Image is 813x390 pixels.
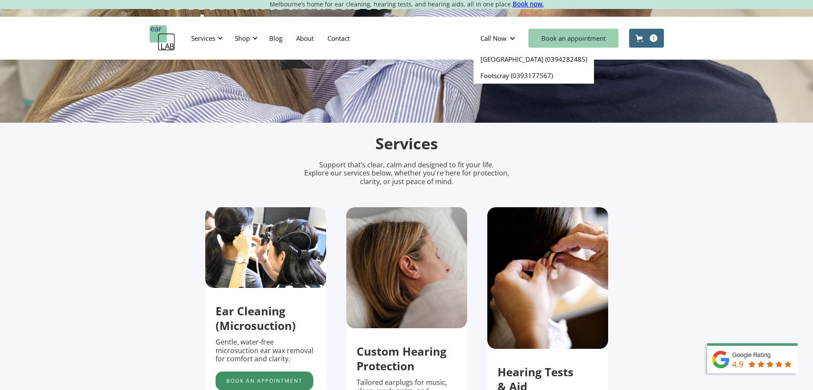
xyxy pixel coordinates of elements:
div: 1 [650,34,657,42]
p: Support that’s clear, calm and designed to fit your life. Explore our services below, whether you... [293,161,520,186]
a: Book an appointment [528,29,618,48]
div: Call Now [474,25,524,51]
a: Footscray (0393177567) [474,67,594,84]
a: Blog [262,26,289,51]
strong: Custom Hearing Protection [357,344,447,374]
div: Call Now [480,34,507,42]
h2: Services [205,134,608,154]
div: Shop [235,34,250,42]
a: [GEOGRAPHIC_DATA] (0394282485) [474,51,594,67]
img: putting hearing protection in [487,207,608,349]
a: About [289,26,321,51]
a: Open cart containing 1 items [629,29,664,48]
div: Services [191,34,215,42]
strong: Ear Cleaning (Microsuction) [216,303,296,333]
a: home [150,25,175,51]
div: Shop [230,25,260,51]
p: Gentle, water-free microsuction ear wax removal for comfort and clarity. [216,338,316,363]
a: Contact [321,26,357,51]
div: Services [186,25,225,51]
nav: Call Now [474,51,594,84]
